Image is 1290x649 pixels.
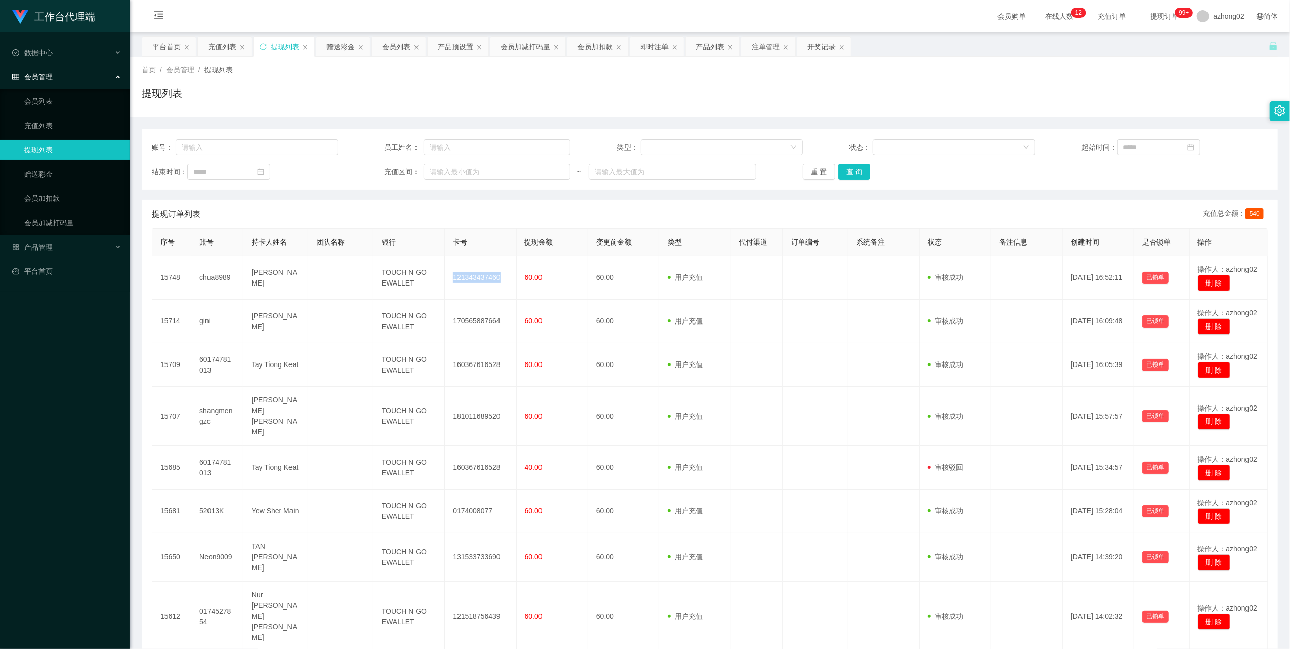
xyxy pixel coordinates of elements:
span: 提现列表 [204,66,233,74]
div: 充值总金额： [1203,208,1268,220]
span: 账号： [152,142,176,153]
button: 删 除 [1198,275,1230,291]
span: 540 [1245,208,1264,219]
span: 审核成功 [928,360,963,369]
td: 15681 [152,490,191,533]
td: 15685 [152,446,191,490]
span: 类型： [617,142,641,153]
span: 类型 [668,238,682,246]
span: 产品管理 [12,243,53,251]
span: 操作人：azhong02 [1198,545,1258,553]
div: 充值列表 [208,37,236,56]
span: 操作人：azhong02 [1198,309,1258,317]
span: 审核成功 [928,273,963,281]
span: 操作人：azhong02 [1198,265,1258,273]
div: 提现列表 [271,37,299,56]
sup: 12 [1071,8,1086,18]
i: 图标: unlock [1269,41,1278,50]
span: 持卡人姓名 [252,238,287,246]
button: 已锁单 [1142,272,1169,284]
div: 产品列表 [696,37,724,56]
span: 会员管理 [12,73,53,81]
i: 图标: menu-fold [142,1,176,33]
i: 图标: setting [1274,105,1285,116]
div: 会员加扣款 [577,37,613,56]
span: 数据中心 [12,49,53,57]
td: 170565887664 [445,300,516,343]
i: 图标: close [358,44,364,50]
a: 赠送彩金 [24,164,121,184]
span: 系统备注 [856,238,885,246]
td: 15709 [152,343,191,387]
span: 卡号 [453,238,467,246]
td: chua8989 [191,256,243,300]
button: 删 除 [1198,465,1230,481]
td: TOUCH N GO EWALLET [373,387,445,446]
td: 15707 [152,387,191,446]
span: 60.00 [525,507,543,515]
span: ~ [570,167,589,177]
td: TOUCH N GO EWALLET [373,256,445,300]
td: 160367616528 [445,343,516,387]
span: 用户充值 [668,273,703,281]
span: 60.00 [525,360,543,369]
span: 60.00 [525,553,543,561]
td: 60.00 [588,387,659,446]
h1: 工作台代理端 [34,1,95,33]
span: 结束时间： [152,167,187,177]
td: TOUCH N GO EWALLET [373,300,445,343]
span: 审核成功 [928,317,963,325]
button: 已锁单 [1142,410,1169,422]
a: 提现列表 [24,140,121,160]
i: 图标: global [1257,13,1264,20]
td: 160367616528 [445,446,516,490]
span: 60.00 [525,412,543,420]
span: 操作人：azhong02 [1198,455,1258,463]
td: [DATE] 15:28:04 [1063,490,1134,533]
span: 用户充值 [668,317,703,325]
td: [DATE] 16:05:39 [1063,343,1134,387]
td: Neon9009 [191,533,243,582]
td: TOUCH N GO EWALLET [373,446,445,490]
button: 已锁单 [1142,505,1169,517]
span: 审核成功 [928,553,963,561]
i: 图标: close [413,44,420,50]
span: 40.00 [525,463,543,471]
div: 赠送彩金 [326,37,355,56]
span: 60.00 [525,612,543,620]
i: 图标: appstore-o [12,244,19,251]
div: 会员列表 [382,37,410,56]
i: 图标: close [839,44,845,50]
span: 会员管理 [166,66,194,74]
td: 60.00 [588,533,659,582]
span: 提现订单列表 [152,208,200,220]
i: 图标: close [783,44,789,50]
a: 图标: dashboard平台首页 [12,261,121,281]
p: 2 [1078,8,1082,18]
i: 图标: check-circle-o [12,49,19,56]
span: 状态： [849,142,873,153]
span: 充值订单 [1093,13,1131,20]
button: 已锁单 [1142,611,1169,623]
td: 60174781013 [191,446,243,490]
div: 产品预设置 [438,37,473,56]
td: [PERSON_NAME] [243,256,309,300]
td: 60174781013 [191,343,243,387]
td: TAN [PERSON_NAME] [243,533,309,582]
div: 会员加减打码量 [501,37,550,56]
span: 充值区间： [384,167,423,177]
h1: 提现列表 [142,86,182,101]
i: 图标: calendar [1187,144,1194,151]
span: 在线人数 [1040,13,1078,20]
td: [DATE] 15:57:57 [1063,387,1134,446]
td: 52013K [191,490,243,533]
span: 变更前金额 [596,238,632,246]
td: 15714 [152,300,191,343]
i: 图标: close [672,44,678,50]
span: / [198,66,200,74]
span: 序号 [160,238,175,246]
span: / [160,66,162,74]
button: 查 询 [838,164,870,180]
button: 已锁单 [1142,551,1169,563]
td: Tay Tiong Keat [243,343,309,387]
